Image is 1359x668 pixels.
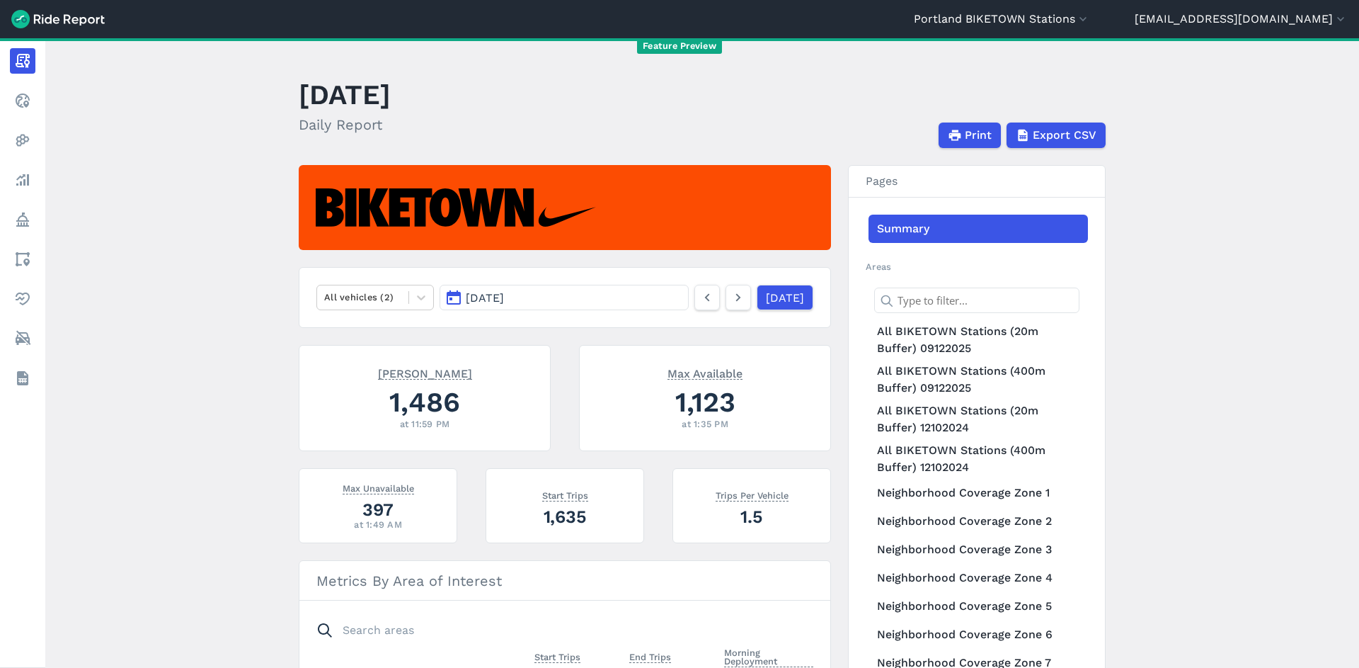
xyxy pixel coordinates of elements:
[868,360,1088,400] a: All BIKETOWN Stations (400m Buffer) 09122025
[316,518,440,531] div: at 1:49 AM
[629,649,671,663] span: End Trips
[1135,11,1348,28] button: [EMAIL_ADDRESS][DOMAIN_NAME]
[868,621,1088,649] a: Neighborhood Coverage Zone 6
[868,479,1088,507] a: Neighborhood Coverage Zone 1
[378,366,472,380] span: [PERSON_NAME]
[299,114,391,135] h2: Daily Report
[866,260,1088,273] h2: Areas
[716,487,789,502] span: Trips Per Vehicle
[868,564,1088,592] a: Neighborhood Coverage Zone 4
[299,561,830,601] h3: Metrics By Area of Interest
[874,288,1079,313] input: Type to filter...
[1033,127,1096,144] span: Export CSV
[868,400,1088,439] a: All BIKETOWN Stations (20m Buffer) 12102024
[466,291,504,305] span: [DATE]
[868,507,1088,536] a: Neighborhood Coverage Zone 2
[10,286,35,312] a: Health
[637,39,722,54] span: Feature Preview
[10,128,35,153] a: Heatmaps
[10,167,35,193] a: Analyze
[10,88,35,113] a: Realtime
[503,504,626,529] div: 1,635
[11,10,105,28] img: Ride Report
[629,649,671,666] button: End Trips
[939,123,1001,148] button: Print
[724,645,813,667] span: Morning Deployment
[10,247,35,272] a: Areas
[343,480,414,494] span: Max Unavailable
[308,618,805,643] input: Search areas
[1007,123,1106,148] button: Export CSV
[316,417,533,431] div: at 11:59 PM
[965,127,992,144] span: Print
[868,592,1088,621] a: Neighborhood Coverage Zone 5
[10,366,35,391] a: Datasets
[542,487,588,502] span: Start Trips
[316,497,440,522] div: 397
[10,207,35,232] a: Policy
[757,285,813,310] a: [DATE]
[597,383,813,421] div: 1,123
[10,48,35,74] a: Report
[849,166,1105,198] h3: Pages
[868,320,1088,360] a: All BIKETOWN Stations (20m Buffer) 09122025
[690,504,813,529] div: 1.5
[868,536,1088,564] a: Neighborhood Coverage Zone 3
[534,649,580,666] button: Start Trips
[597,417,813,431] div: at 1:35 PM
[868,439,1088,479] a: All BIKETOWN Stations (400m Buffer) 12102024
[299,75,391,114] h1: [DATE]
[868,215,1088,243] a: Summary
[534,649,580,663] span: Start Trips
[914,11,1090,28] button: Portland BIKETOWN Stations
[440,285,689,310] button: [DATE]
[10,326,35,351] a: ModeShift
[316,188,596,227] img: Biketown
[667,366,742,380] span: Max Available
[316,383,533,421] div: 1,486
